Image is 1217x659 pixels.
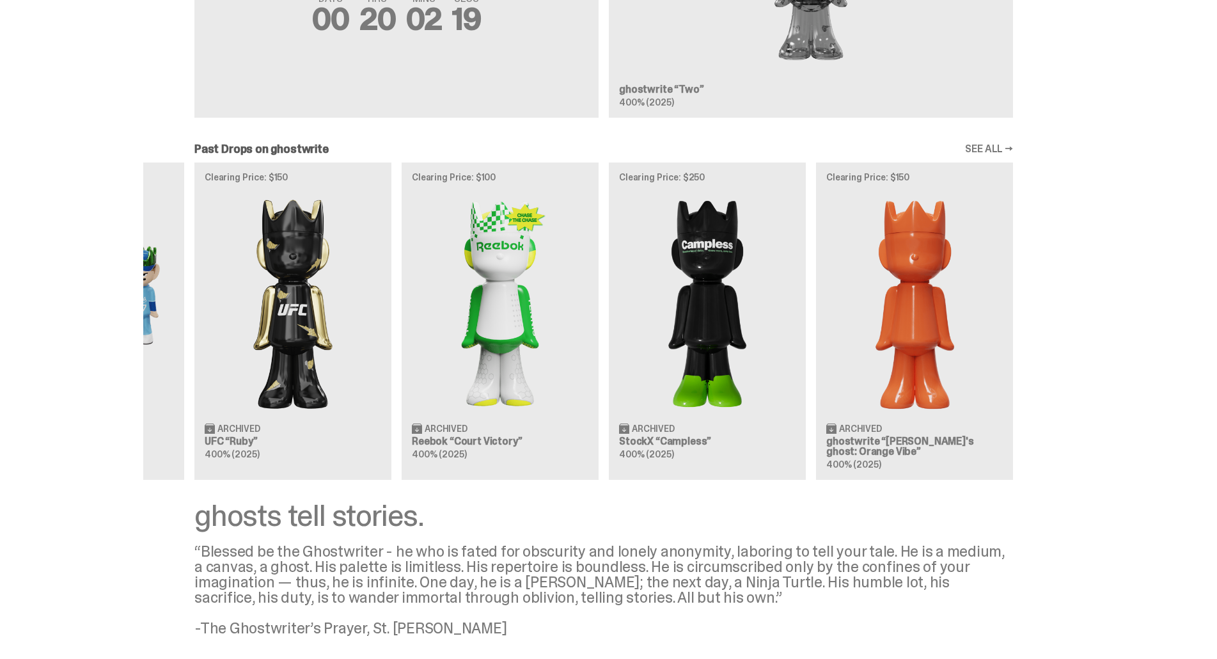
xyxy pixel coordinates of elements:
[402,163,599,480] a: Clearing Price: $100 Court Victory Archived
[194,544,1013,636] div: “Blessed be the Ghostwriter - he who is fated for obscurity and lonely anonymity, laboring to tel...
[826,192,1003,413] img: Schrödinger's ghost: Orange Vibe
[609,163,806,480] a: Clearing Price: $250 Campless Archived
[826,436,1003,457] h3: ghostwrite “[PERSON_NAME]'s ghost: Orange Vibe”
[194,143,329,155] h2: Past Drops on ghostwrite
[632,424,675,433] span: Archived
[619,84,1003,95] h3: ghostwrite “Two”
[816,163,1013,480] a: Clearing Price: $150 Schrödinger's ghost: Orange Vibe Archived
[425,424,467,433] span: Archived
[619,173,796,182] p: Clearing Price: $250
[205,173,381,182] p: Clearing Price: $150
[217,424,260,433] span: Archived
[194,163,391,480] a: Clearing Price: $150 Ruby Archived
[412,173,588,182] p: Clearing Price: $100
[412,436,588,447] h3: Reebok “Court Victory”
[205,436,381,447] h3: UFC “Ruby”
[839,424,882,433] span: Archived
[619,97,673,108] span: 400% (2025)
[205,192,381,413] img: Ruby
[412,192,588,413] img: Court Victory
[619,436,796,447] h3: StockX “Campless”
[412,449,466,460] span: 400% (2025)
[826,459,881,470] span: 400% (2025)
[194,500,1013,531] div: ghosts tell stories.
[826,173,1003,182] p: Clearing Price: $150
[619,192,796,413] img: Campless
[965,144,1013,154] a: SEE ALL →
[619,449,673,460] span: 400% (2025)
[205,449,259,460] span: 400% (2025)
